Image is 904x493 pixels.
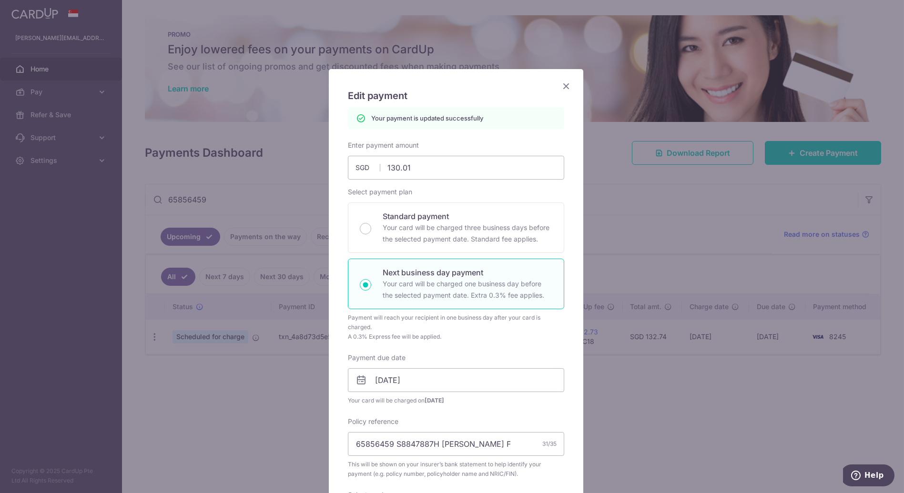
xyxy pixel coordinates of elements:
[371,113,483,123] p: Your payment is updated successfully
[348,88,564,103] h5: Edit payment
[348,396,564,405] span: Your card will be charged on
[348,156,564,180] input: 0.00
[383,267,552,278] p: Next business day payment
[348,332,564,342] div: A 0.3% Express fee will be applied.
[348,353,406,362] label: Payment due date
[348,141,419,150] label: Enter payment amount
[348,460,564,479] span: This will be shown on your insurer’s bank statement to help identify your payment (e.g. policy nu...
[542,439,557,449] div: 31/35
[383,211,552,222] p: Standard payment
[348,368,564,392] input: DD / MM / YYYY
[348,417,398,426] label: Policy reference
[425,397,444,404] span: [DATE]
[348,187,412,197] label: Select payment plan
[356,163,380,172] span: SGD
[348,313,564,332] div: Payment will reach your recipient in one business day after your card is charged.
[383,222,552,245] p: Your card will be charged three business days before the selected payment date. Standard fee appl...
[560,80,572,92] button: Close
[843,464,894,488] iframe: Opens a widget where you can find more information
[383,278,552,301] p: Your card will be charged one business day before the selected payment date. Extra 0.3% fee applies.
